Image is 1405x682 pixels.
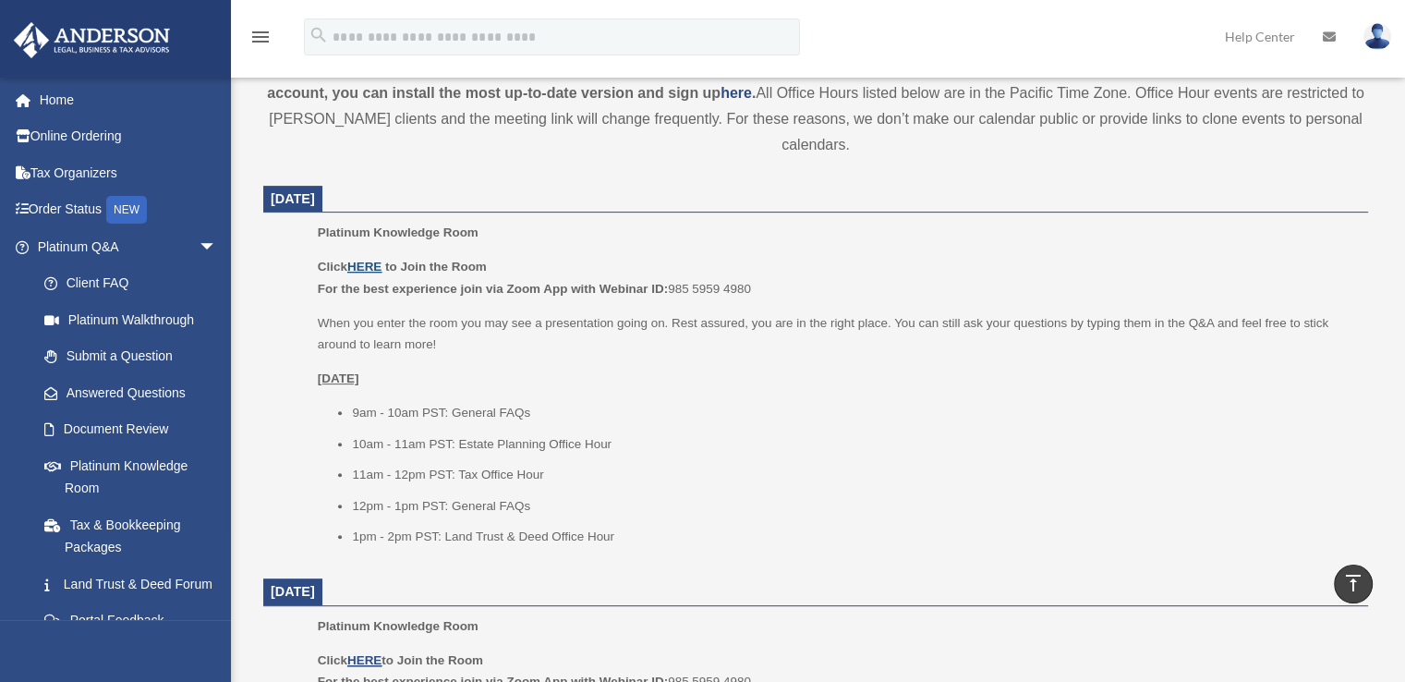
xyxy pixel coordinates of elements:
[1334,565,1373,603] a: vertical_align_top
[352,402,1355,424] li: 9am - 10am PST: General FAQs
[347,260,382,274] a: HERE
[318,619,478,633] span: Platinum Knowledge Room
[721,85,752,101] a: here
[249,26,272,48] i: menu
[318,312,1355,356] p: When you enter the room you may see a presentation going on. Rest assured, you are in the right p...
[271,584,315,599] span: [DATE]
[352,526,1355,548] li: 1pm - 2pm PST: Land Trust & Deed Office Hour
[318,371,359,385] u: [DATE]
[13,118,245,155] a: Online Ordering
[318,256,1355,299] p: 985 5959 4980
[752,85,756,101] strong: .
[347,653,382,667] a: HERE
[199,228,236,266] span: arrow_drop_down
[318,225,478,239] span: Platinum Knowledge Room
[1363,23,1391,50] img: User Pic
[13,228,245,265] a: Platinum Q&Aarrow_drop_down
[13,191,245,229] a: Order StatusNEW
[13,154,245,191] a: Tax Organizers
[263,55,1368,158] div: All Office Hours listed below are in the Pacific Time Zone. Office Hour events are restricted to ...
[318,653,483,667] b: Click to Join the Room
[271,191,315,206] span: [DATE]
[26,411,245,448] a: Document Review
[249,32,272,48] a: menu
[352,464,1355,486] li: 11am - 12pm PST: Tax Office Hour
[385,260,487,274] b: to Join the Room
[352,433,1355,456] li: 10am - 11am PST: Estate Planning Office Hour
[318,282,668,296] b: For the best experience join via Zoom App with Webinar ID:
[26,265,245,302] a: Client FAQ
[26,566,245,603] a: Land Trust & Deed Forum
[26,447,236,506] a: Platinum Knowledge Room
[26,603,245,639] a: Portal Feedback
[318,260,385,274] b: Click
[352,495,1355,518] li: 12pm - 1pm PST: General FAQs
[26,338,245,375] a: Submit a Question
[26,374,245,411] a: Answered Questions
[13,81,245,118] a: Home
[106,196,147,224] div: NEW
[8,22,176,58] img: Anderson Advisors Platinum Portal
[26,301,245,338] a: Platinum Walkthrough
[1342,572,1364,594] i: vertical_align_top
[309,25,329,45] i: search
[26,506,245,566] a: Tax & Bookkeeping Packages
[267,59,1337,101] strong: *This room is being hosted on Zoom. You will be required to log in to your personal Zoom account ...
